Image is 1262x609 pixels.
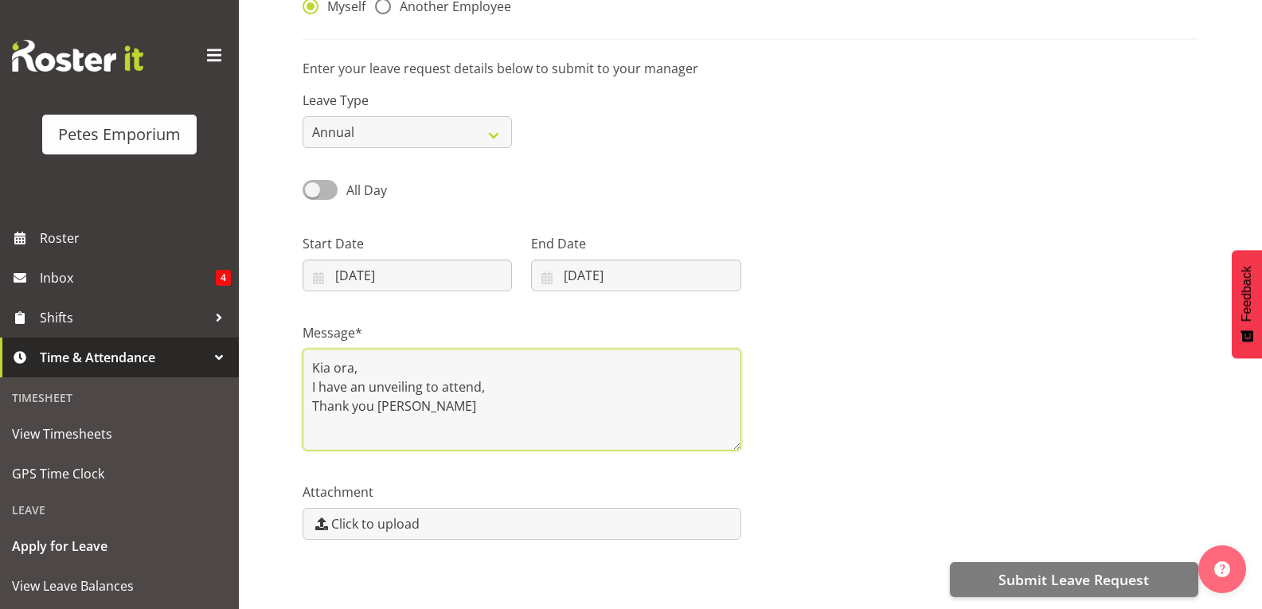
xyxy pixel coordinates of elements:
label: Attachment [303,482,741,502]
span: Time & Attendance [40,345,207,369]
a: Apply for Leave [4,526,235,566]
span: GPS Time Clock [12,462,227,486]
input: Click to select... [303,260,512,291]
div: Timesheet [4,381,235,414]
a: View Timesheets [4,414,235,454]
a: View Leave Balances [4,566,235,606]
button: Submit Leave Request [950,562,1198,597]
img: Rosterit website logo [12,40,143,72]
span: Shifts [40,306,207,330]
span: View Leave Balances [12,574,227,598]
span: Feedback [1240,266,1254,322]
span: View Timesheets [12,422,227,446]
button: Feedback - Show survey [1232,250,1262,358]
div: Petes Emporium [58,123,181,146]
span: All Day [346,182,387,199]
span: 4 [216,270,231,286]
div: Leave [4,494,235,526]
label: End Date [531,234,740,253]
label: Leave Type [303,91,512,110]
span: Click to upload [331,514,420,533]
span: Submit Leave Request [998,569,1149,590]
span: Roster [40,226,231,250]
label: Start Date [303,234,512,253]
span: Apply for Leave [12,534,227,558]
span: Inbox [40,266,216,290]
p: Enter your leave request details below to submit to your manager [303,59,1198,78]
label: Message* [303,323,741,342]
input: Click to select... [531,260,740,291]
a: GPS Time Clock [4,454,235,494]
img: help-xxl-2.png [1214,561,1230,577]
